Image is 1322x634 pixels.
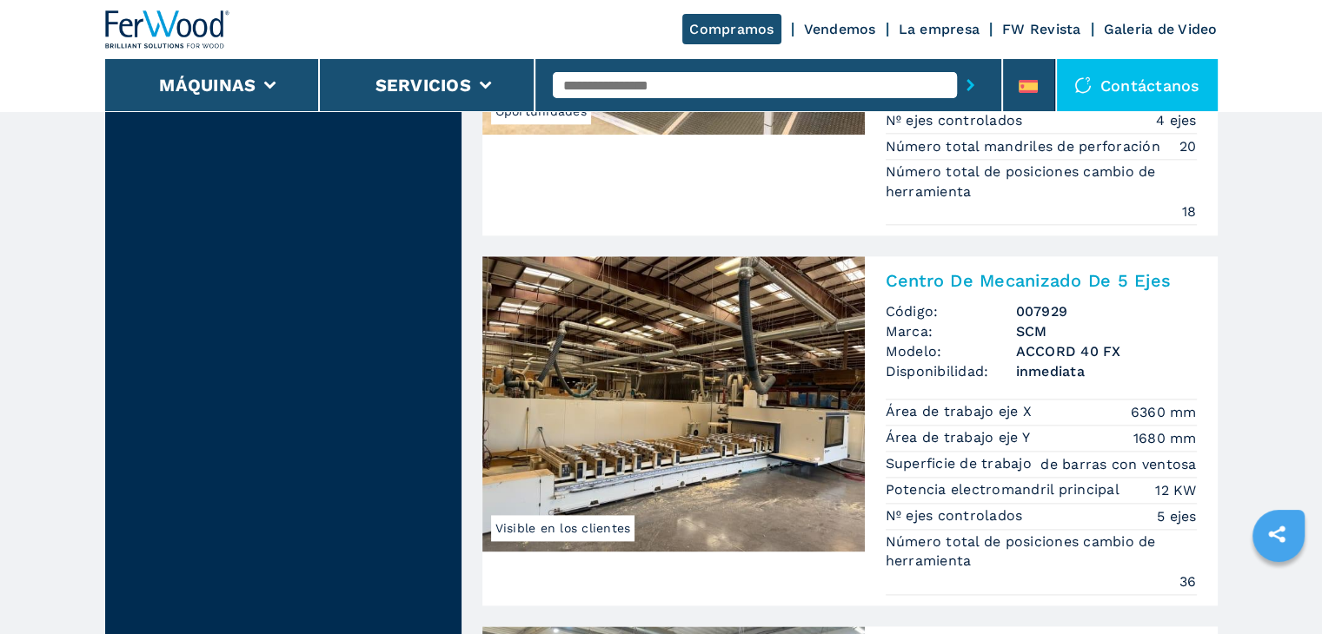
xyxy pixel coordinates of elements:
h3: 007929 [1016,301,1197,321]
em: 36 [1179,571,1197,591]
div: Contáctanos [1057,59,1218,111]
p: Potencia electromandril principal [886,480,1125,499]
span: Marca: [886,321,1016,341]
h3: SCM [1016,321,1197,341]
a: FW Revista [1002,21,1081,37]
span: Modelo: [886,341,1016,361]
a: Galeria de Video [1104,21,1218,37]
span: Disponibilidad: [886,361,1016,381]
a: sharethis [1255,512,1299,556]
span: Oportunidades [491,98,591,124]
em: 4 ejes [1156,110,1197,130]
img: Ferwood [105,10,230,49]
p: Área de trabajo eje Y [886,428,1035,447]
em: 12 KW [1155,480,1196,500]
span: inmediata [1016,361,1197,381]
p: Área de trabajo eje X [886,402,1037,421]
em: 6360 mm [1131,402,1197,422]
img: Contáctanos [1074,76,1092,94]
button: Máquinas [159,75,256,96]
iframe: Chat [1248,556,1309,621]
a: La empresa [899,21,980,37]
p: Número total mandriles de perforación [886,137,1166,156]
p: Número total de posiciones cambio de herramienta [886,532,1197,571]
em: de barras con ventosa [1040,454,1196,474]
em: 5 ejes [1157,506,1197,526]
button: Servicios [375,75,471,96]
span: Código: [886,301,1016,321]
p: Superficie de trabajo [886,454,1037,473]
h2: Centro De Mecanizado De 5 Ejes [886,270,1197,291]
p: Nº ejes controlados [886,111,1027,130]
span: Visible en los clientes [491,515,635,541]
a: Compramos [682,14,781,44]
button: submit-button [957,65,984,105]
em: 20 [1179,136,1197,156]
h3: ACCORD 40 FX [1016,341,1197,361]
img: Centro De Mecanizado De 5 Ejes SCM ACCORD 40 FX [482,256,865,551]
em: 1680 mm [1133,428,1197,448]
a: Centro De Mecanizado De 5 Ejes SCM ACCORD 40 FXVisible en los clientesCentro De Mecanizado De 5 E... [482,256,1218,605]
p: Nº ejes controlados [886,506,1027,525]
p: Número total de posiciones cambio de herramienta [886,162,1197,201]
em: 18 [1182,201,1197,221]
a: Vendemos [804,21,876,37]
